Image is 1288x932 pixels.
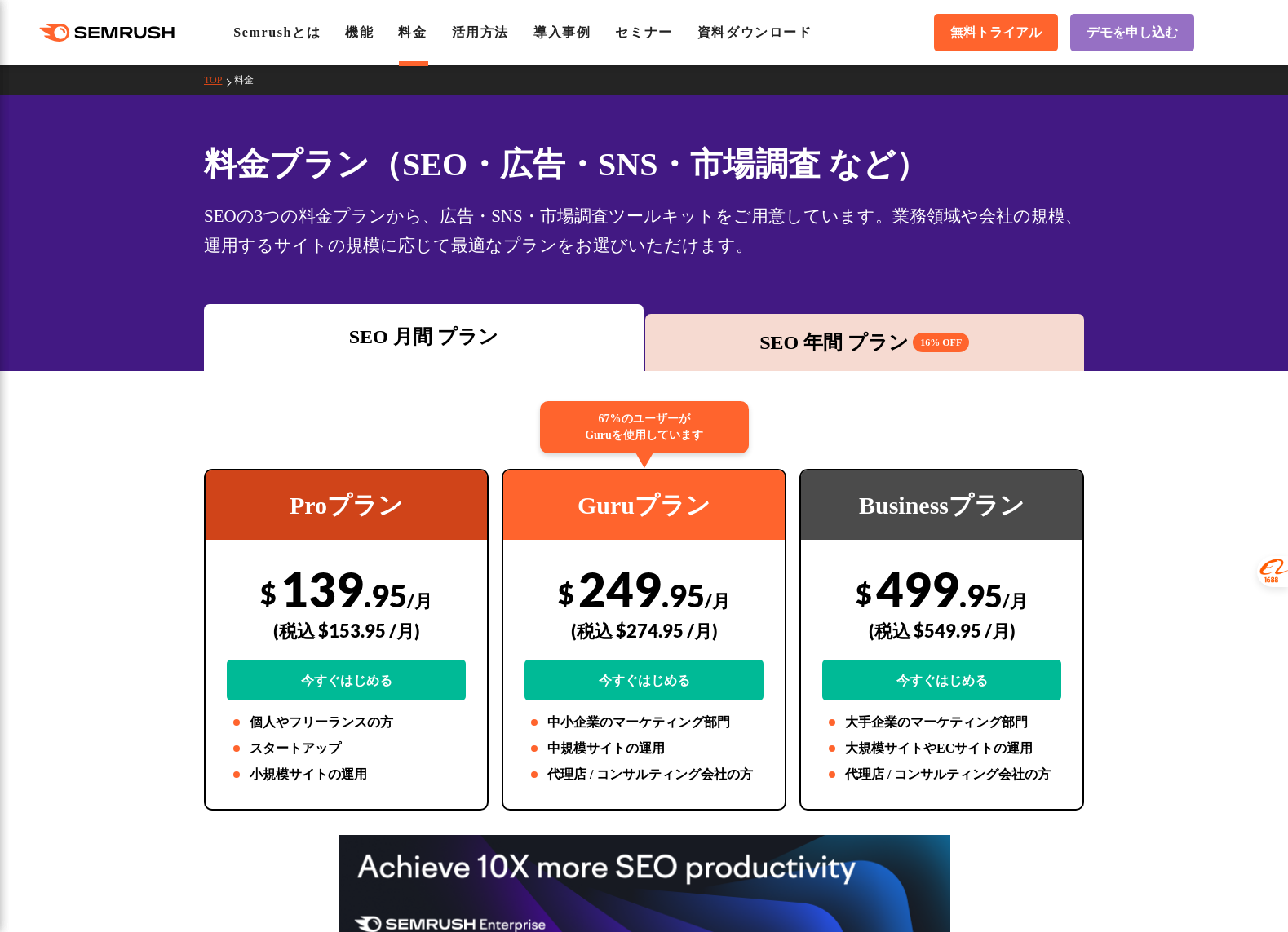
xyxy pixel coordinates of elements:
a: 機能 [345,25,374,39]
li: スタートアップ [227,739,466,758]
span: .95 [364,576,407,614]
div: SEO 年間 プラン [653,328,1077,357]
li: 中規模サイトの運用 [524,739,764,758]
a: 今すぐはじめる [822,660,1061,700]
a: 導入事例 [533,25,591,39]
div: (税込 $549.95 /月) [822,602,1061,660]
span: デモを申し込む [1087,24,1178,42]
span: 16% OFF [913,333,969,352]
span: $ [260,576,277,610]
div: (税込 $274.95 /月) [524,602,764,660]
a: デモを申し込む [1070,14,1194,51]
div: Businessプラン [801,470,1082,540]
a: Semrushとは [233,25,321,39]
a: 今すぐはじめる [524,660,764,700]
li: 小規模サイトの運用 [227,765,466,784]
span: /月 [705,590,730,612]
span: /月 [407,590,432,612]
a: 資料ダウンロード [697,25,812,39]
div: Proプラン [206,470,487,540]
li: 代理店 / コンサルティング会社の方 [822,765,1061,784]
span: $ [856,576,872,610]
span: /月 [1003,590,1028,612]
li: 個人やフリーランスの方 [227,713,466,732]
a: TOP [204,74,234,86]
a: 料金 [398,25,427,39]
li: 大規模サイトやECサイトの運用 [822,739,1061,758]
a: セミナー [615,25,672,39]
a: 料金 [234,74,266,86]
li: 代理店 / コンサルティング会社の方 [524,765,764,784]
span: 無料トライアル [950,24,1042,42]
div: Guruプラン [503,470,785,540]
li: 中小企業のマーケティング部門 [524,713,764,732]
div: 139 [227,560,466,700]
span: $ [558,576,574,610]
span: .95 [959,576,1003,614]
a: 無料トライアル [934,14,1058,51]
div: 499 [822,560,1061,700]
h1: 料金プラン（SEO・広告・SNS・市場調査 など） [204,140,1084,188]
a: 今すぐはじめる [227,660,466,700]
div: (税込 $153.95 /月) [227,602,466,660]
li: 大手企業のマーケティング部門 [822,713,1061,732]
div: SEOの3つの料金プランから、広告・SNS・市場調査ツールキットをご用意しています。業務領域や会社の規模、運用するサイトの規模に応じて最適なプランをお選びいただけます。 [204,201,1084,260]
div: 249 [524,560,764,700]
div: SEO 月間 プラン [212,322,635,351]
a: 活用方法 [452,25,509,39]
div: 67%のユーザーが Guruを使用しています [540,401,749,453]
span: .95 [662,576,705,614]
